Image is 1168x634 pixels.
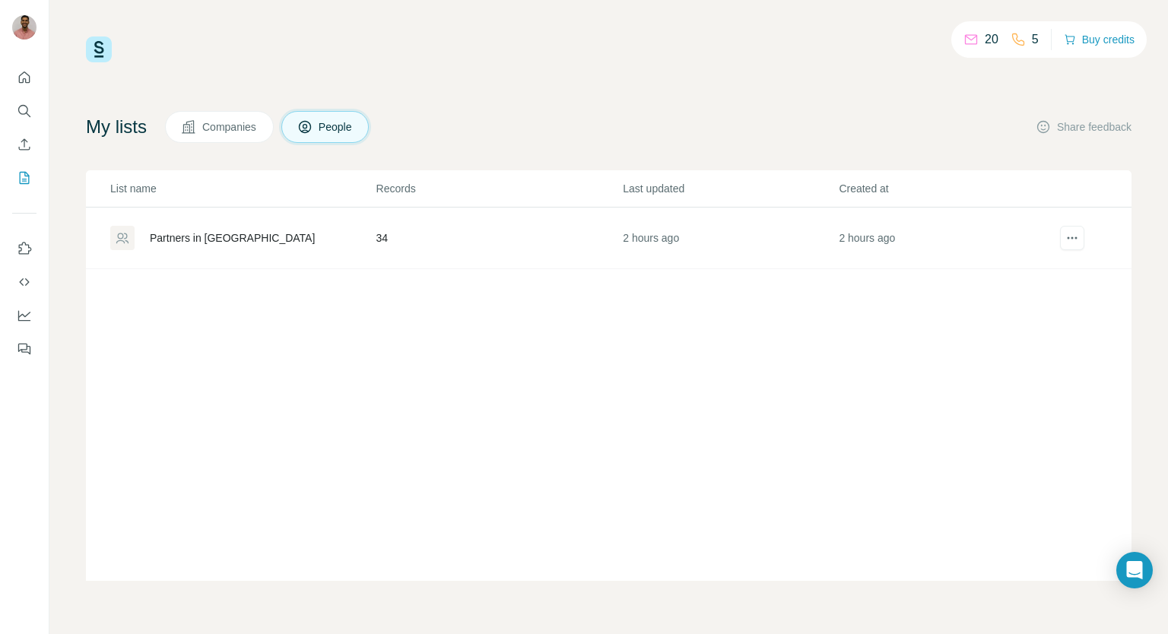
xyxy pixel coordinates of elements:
[12,15,36,40] img: Avatar
[1116,552,1153,588] div: Open Intercom Messenger
[1060,226,1084,250] button: actions
[622,208,838,269] td: 2 hours ago
[12,235,36,262] button: Use Surfe on LinkedIn
[12,164,36,192] button: My lists
[838,208,1054,269] td: 2 hours ago
[623,181,837,196] p: Last updated
[985,30,998,49] p: 20
[12,97,36,125] button: Search
[110,181,375,196] p: List name
[12,131,36,158] button: Enrich CSV
[150,230,315,246] div: Partners in [GEOGRAPHIC_DATA]
[376,208,623,269] td: 34
[319,119,354,135] span: People
[1064,29,1135,50] button: Buy credits
[12,335,36,363] button: Feedback
[202,119,258,135] span: Companies
[1036,119,1131,135] button: Share feedback
[12,268,36,296] button: Use Surfe API
[86,115,147,139] h4: My lists
[12,302,36,329] button: Dashboard
[12,64,36,91] button: Quick start
[839,181,1053,196] p: Created at
[1032,30,1039,49] p: 5
[86,36,112,62] img: Surfe Logo
[376,181,622,196] p: Records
